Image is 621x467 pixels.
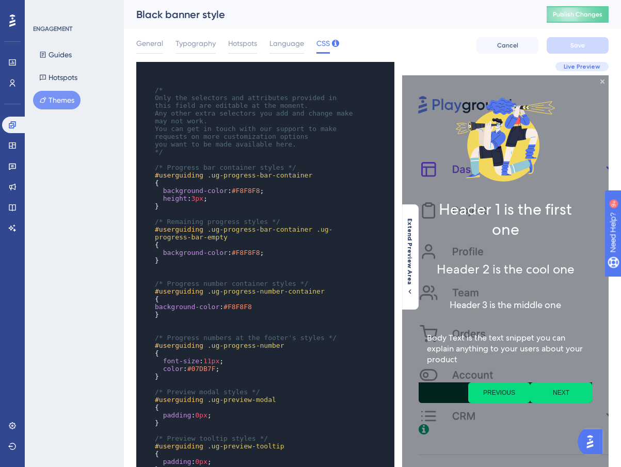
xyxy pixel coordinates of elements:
[570,41,585,50] span: Save
[198,4,202,8] div: Close Preview
[155,434,268,442] span: /* Preview tooltip styles */
[155,295,159,303] span: {
[578,426,609,457] iframe: UserGuiding AI Assistant Launcher
[155,458,212,465] span: : ;
[155,280,308,287] span: /* Progress number container styles */
[155,164,296,171] span: /* Progress bar container styles */
[155,357,224,365] span: : ;
[155,303,252,311] span: :
[406,218,414,284] span: Extend Preview Area
[155,349,159,357] span: {
[155,179,159,187] span: {
[547,37,609,54] button: Save
[155,311,159,318] span: }
[136,37,163,50] span: General
[25,223,182,235] h3: Header 3 is the middle one
[155,342,203,349] span: #userguiding
[208,442,284,450] span: .ug-preview-tooltip
[155,195,208,202] span: : ;
[163,365,183,373] span: color
[402,218,418,296] button: Extend Preview Area
[33,25,72,33] div: ENGAGEMENT
[176,37,216,50] span: Typography
[163,187,228,195] span: background-color
[155,241,159,249] span: {
[155,334,337,342] span: /* Progress numbers at the footer's styles */
[155,303,219,311] span: background-color
[163,195,187,202] span: height
[163,458,192,465] span: padding
[269,37,304,50] span: Language
[316,37,330,50] span: CSS
[195,411,207,419] span: 0px
[155,226,203,233] span: #userguiding
[155,125,341,140] span: You can get in touch with our support to make requests on more customization options
[155,202,159,210] span: }
[155,450,159,458] span: {
[547,6,609,23] button: Publish Changes
[155,187,264,195] span: : ;
[33,68,84,87] button: Hotspots
[66,307,128,328] button: Previous
[52,12,155,116] img: Modal Media
[163,357,199,365] span: font-size
[232,249,260,256] span: #F8F8F8
[155,249,264,256] span: : ;
[155,218,280,226] span: /* Remaining progress styles */
[155,411,212,419] span: : ;
[195,458,207,465] span: 0px
[155,287,203,295] span: #userguiding
[208,226,313,233] span: .ug-progress-bar-container
[155,404,159,411] span: {
[191,195,203,202] span: 3px
[208,171,313,179] span: .ug-progress-bar-container
[564,62,600,71] span: Live Preview
[25,186,182,202] h2: Header 2 is the cool one
[228,37,257,50] span: Hotspots
[155,140,296,148] span: you want to be made available here.
[25,257,182,289] p: Body Text is the text snippet you can explain anything to your users about your product
[163,411,192,419] span: padding
[155,442,203,450] span: #userguiding
[24,3,65,15] span: Need Help?
[553,10,602,19] span: Publish Changes
[187,365,216,373] span: #07DB7F
[155,94,341,109] span: Only the selectors and attributes provided in this field are editable at the moment.
[208,342,284,349] span: .ug-progress-number
[208,287,325,295] span: .ug-progress-number-container
[163,249,228,256] span: background-color
[497,41,518,50] span: Cancel
[25,124,182,164] h1: Header 1 is the first one
[155,419,159,427] span: }
[33,45,78,64] button: Guides
[203,357,219,365] span: 11px
[155,373,159,380] span: }
[155,256,159,264] span: }
[128,307,190,328] button: Next
[136,7,521,22] div: Black banner style
[155,226,332,241] span: .ug-progress-bar-empty
[155,388,260,396] span: /* Preview modal styles */
[70,5,76,13] div: 9+
[155,365,219,373] span: : ;
[232,187,260,195] span: #F8F8F8
[476,37,538,54] button: Cancel
[155,109,357,125] span: Any other extra selectors you add and change make may not work.
[33,91,81,109] button: Themes
[155,171,203,179] span: #userguiding
[224,303,252,311] span: #F8F8F8
[208,396,276,404] span: .ug-preview-modal
[155,396,203,404] span: #userguiding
